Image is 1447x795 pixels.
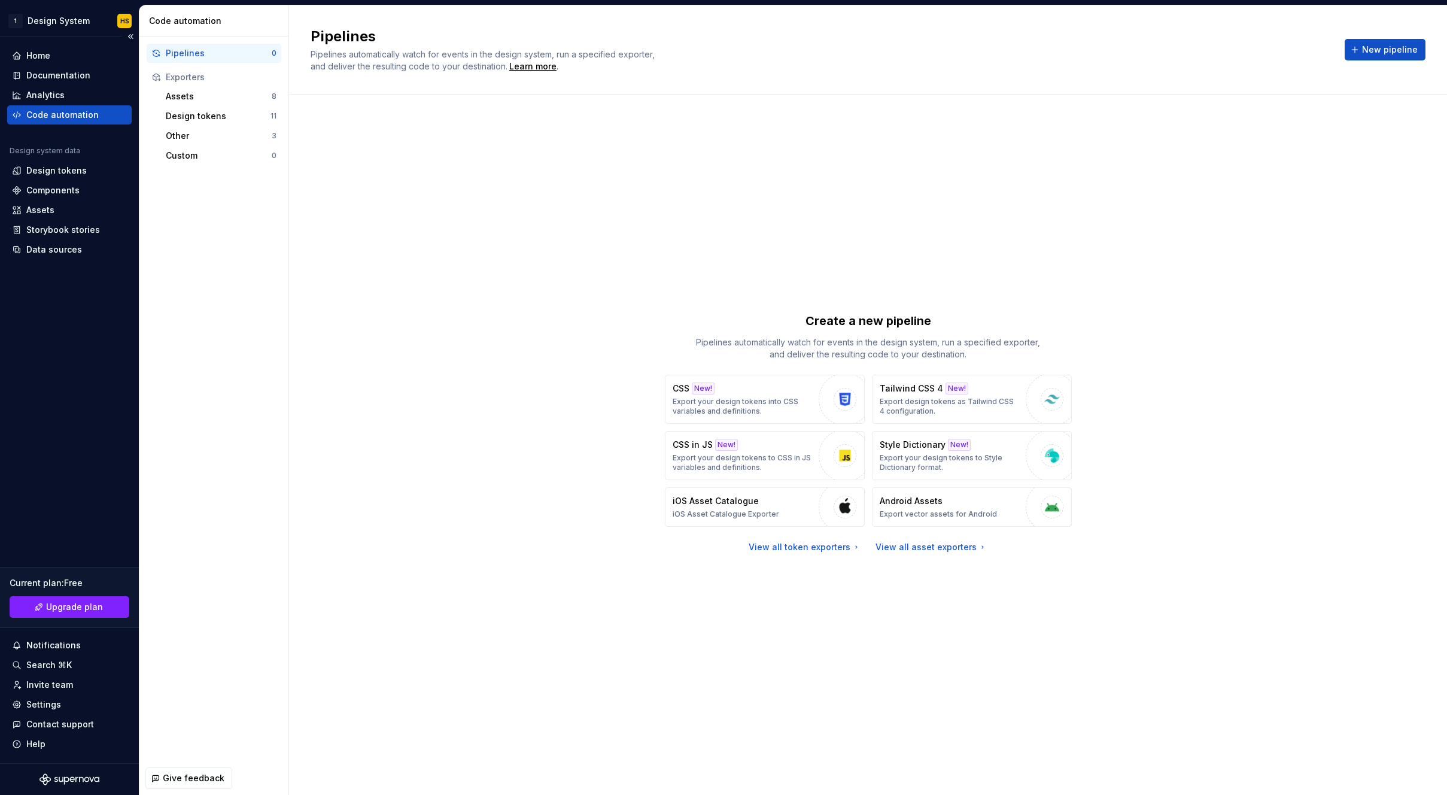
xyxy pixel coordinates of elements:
div: Storybook stories [26,224,100,236]
a: View all token exporters [749,541,861,553]
div: Exporters [166,71,276,83]
p: CSS in JS [673,439,713,451]
button: Other3 [161,126,281,145]
button: iOS Asset CatalogueiOS Asset Catalogue Exporter [665,487,865,527]
div: Notifications [26,639,81,651]
div: Code automation [149,15,284,27]
a: Documentation [7,66,132,85]
div: Components [26,184,80,196]
a: Code automation [7,105,132,125]
div: 8 [272,92,276,101]
div: Help [26,738,45,750]
div: Documentation [26,69,90,81]
button: Search ⌘K [7,656,132,675]
div: New! [946,383,968,395]
div: Other [166,130,272,142]
a: Data sources [7,240,132,259]
h2: Pipelines [311,27,1330,46]
div: Pipelines [166,47,272,59]
a: View all asset exporters [876,541,987,553]
button: Design tokens11 [161,107,281,126]
span: New pipeline [1362,44,1418,56]
button: Collapse sidebar [122,28,139,45]
button: 1Design SystemHS [2,8,136,34]
p: iOS Asset Catalogue [673,495,759,507]
div: Design System [28,15,90,27]
span: Upgrade plan [46,601,103,613]
div: New! [692,383,715,395]
div: Design tokens [26,165,87,177]
div: Current plan : Free [10,577,129,589]
div: Design tokens [166,110,270,122]
div: Invite team [26,679,73,691]
button: Assets8 [161,87,281,106]
div: Home [26,50,50,62]
div: Custom [166,150,272,162]
div: New! [715,439,738,451]
p: Create a new pipeline [805,312,931,329]
p: Android Assets [880,495,943,507]
div: Assets [26,204,54,216]
span: . [507,62,558,71]
span: Pipelines automatically watch for events in the design system, run a specified exporter, and deli... [311,49,657,71]
p: Export vector assets for Android [880,509,997,519]
span: Give feedback [163,772,224,784]
a: Assets [7,201,132,220]
p: CSS [673,383,689,395]
button: Pipelines0 [147,44,281,63]
a: Invite team [7,675,132,694]
div: Search ⌘K [26,659,72,671]
button: Give feedback [145,767,232,789]
button: New pipeline [1345,39,1425,60]
div: HS [120,16,129,26]
button: Tailwind CSS 4New!Export design tokens as Tailwind CSS 4 configuration. [872,375,1072,424]
div: Code automation [26,109,99,121]
button: CSSNew!Export your design tokens into CSS variables and definitions. [665,375,865,424]
button: Custom0 [161,146,281,165]
a: Analytics [7,86,132,105]
div: 11 [270,111,276,121]
p: Export your design tokens to CSS in JS variables and definitions. [673,453,813,472]
div: 1 [8,14,23,28]
p: iOS Asset Catalogue Exporter [673,509,779,519]
div: Analytics [26,89,65,101]
div: New! [948,439,971,451]
p: Export your design tokens into CSS variables and definitions. [673,397,813,416]
p: Export design tokens as Tailwind CSS 4 configuration. [880,397,1020,416]
svg: Supernova Logo [39,773,99,785]
div: Contact support [26,718,94,730]
div: Assets [166,90,272,102]
div: 0 [272,48,276,58]
div: Settings [26,699,61,711]
button: Style DictionaryNew!Export your design tokens to Style Dictionary format. [872,431,1072,480]
button: CSS in JSNew!Export your design tokens to CSS in JS variables and definitions. [665,431,865,480]
a: Storybook stories [7,220,132,239]
a: Design tokens [7,161,132,180]
p: Tailwind CSS 4 [880,383,943,395]
a: Home [7,46,132,65]
button: Help [7,735,132,754]
button: Android AssetsExport vector assets for Android [872,487,1072,527]
div: Data sources [26,244,82,256]
p: Style Dictionary [880,439,946,451]
a: Components [7,181,132,200]
a: Settings [7,695,132,714]
div: 3 [272,131,276,141]
button: Notifications [7,636,132,655]
div: Design system data [10,146,80,156]
a: Learn more [509,60,557,72]
a: Upgrade plan [10,596,129,618]
div: 0 [272,151,276,160]
p: Pipelines automatically watch for events in the design system, run a specified exporter, and deli... [689,336,1048,360]
p: Export your design tokens to Style Dictionary format. [880,453,1020,472]
button: Contact support [7,715,132,734]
